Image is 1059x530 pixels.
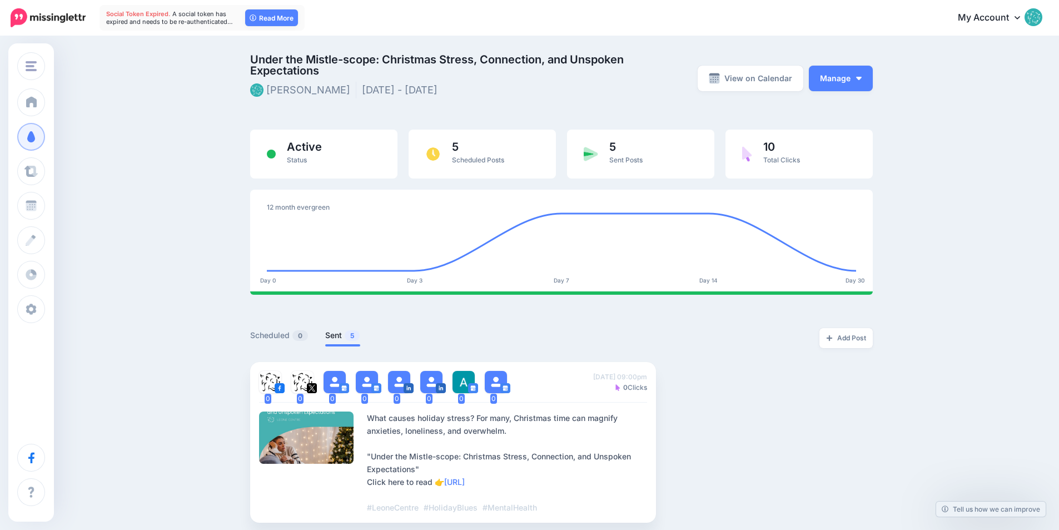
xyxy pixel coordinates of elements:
[420,371,443,393] img: user_default_image.png
[324,371,346,393] img: user_default_image.png
[856,77,862,80] img: arrow-down-white.png
[339,383,349,393] img: google_business-square.png
[106,10,233,26] span: A social token has expired and needs to be re-authenticated…
[936,502,1046,517] a: Tell us how we can improve
[609,141,643,152] span: 5
[500,383,510,393] img: google_business-square.png
[584,147,598,161] img: paper-plane-green.png
[692,277,725,284] div: Day 14
[250,82,356,98] li: [PERSON_NAME]
[826,335,833,341] img: plus-grey-dark.png
[452,141,504,152] span: 5
[275,383,285,393] img: facebook-square.png
[287,141,322,152] span: Active
[259,371,281,393] img: 304940412_514149677377938_2776595006190808614_n-bsa142344.png
[367,503,419,512] span: #LeoneCentre
[287,156,307,164] span: Status
[367,412,647,514] div: What causes holiday stress? For many, Christmas time can magnify anxieties, loneliness, and overw...
[742,146,752,162] img: pointer-purple.png
[329,394,336,404] span: 0
[297,394,304,404] span: 0
[394,394,400,404] span: 0
[371,383,381,393] img: google_business-square.png
[106,10,171,18] span: Social Token Expired.
[362,82,443,98] li: [DATE] - [DATE]
[424,503,478,512] span: #HolidayBlues
[426,394,432,404] span: 0
[819,328,873,348] a: Add Post
[245,9,298,26] a: Read More
[453,371,475,393] img: ACg8ocL03RYnfQma4rcVAMvuWZ3lMnjx5lQGGSDID2MHQq5ns96-c-76549.png
[425,146,441,162] img: clock.png
[485,371,507,393] img: user_default_image.png
[623,383,628,392] b: 0
[292,330,308,341] span: 0
[609,156,643,164] span: Sent Posts
[250,329,309,342] a: Scheduled0
[291,371,314,393] img: LcPWlgqw-63455.jpg
[698,66,803,91] a: View on Calendar
[388,371,410,393] img: user_default_image.png
[11,8,86,27] img: Missinglettr
[593,372,647,382] span: [DATE] 09:00pm
[436,383,446,393] img: linkedin-square.png
[483,503,537,512] span: #MentalHealth
[947,4,1042,32] a: My Account
[325,329,360,342] a: Sent5
[251,277,285,284] div: Day 0
[398,277,431,284] div: Day 3
[809,66,873,91] button: Manage
[490,394,497,404] span: 0
[452,156,504,164] span: Scheduled Posts
[356,371,378,393] img: user_default_image.png
[250,54,660,76] span: Under the Mistle-scope: Christmas Stress, Connection, and Unspoken Expectations
[763,141,800,152] span: 10
[345,330,360,341] span: 5
[545,277,578,284] div: Day 7
[468,383,478,393] img: google_business-square.png
[26,61,37,71] img: menu.png
[307,383,317,393] img: twitter-square.png
[265,394,271,404] span: 0
[615,382,647,393] span: Clicks
[444,477,465,487] a: [URL]
[361,394,368,404] span: 0
[763,156,800,164] span: Total Clicks
[267,201,856,214] div: 12 month evergreen
[709,73,720,84] img: calendar-grey-darker.png
[404,383,414,393] img: linkedin-square.png
[615,384,620,391] img: pointer-purple-solid.png
[458,394,465,404] span: 0
[838,277,872,284] div: Day 30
